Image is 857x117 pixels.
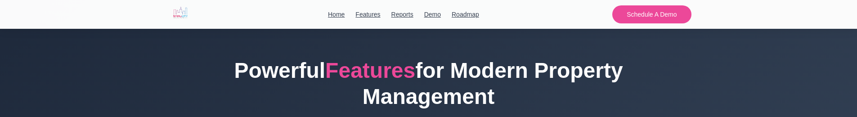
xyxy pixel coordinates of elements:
a: Demo [424,9,441,19]
img: Simplicity Logo [166,2,195,23]
a: Features [355,9,380,19]
h1: Powerful for Modern Property Management [204,58,654,109]
a: Roadmap [452,9,479,19]
a: Home [328,9,345,19]
a: Reports [391,9,413,19]
button: Schedule A Demo [612,5,691,23]
span: Features [325,58,415,82]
